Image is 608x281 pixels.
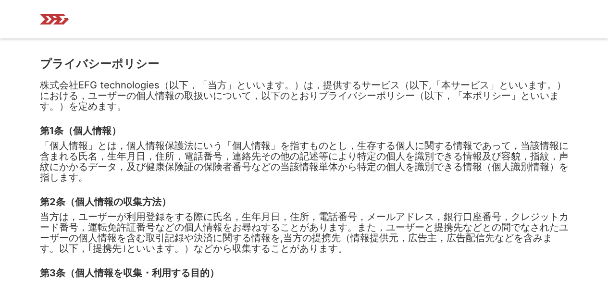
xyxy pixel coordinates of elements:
[40,58,159,70] p: プライバシーポリシー
[40,197,171,207] h2: 第2条（個人情報の収集方法）
[40,80,569,111] p: 株式会社EFG technologies（以下，「当方」といいます。）は，提供するサービス（以下,「本サービス」といいます。）における，ユーザーの個人情報の取扱いについて，以下のとおりプライバシ...
[40,268,219,278] h2: 第3条（個人情報を収集・利用する目的）
[40,126,121,135] h2: 第1条（個人情報）
[40,211,569,254] p: 当方は，ユーザーが利用登録をする際に氏名，生年月日，住所，電話番号，メールアドレス，銀行口座番号，クレジットカード番号，運転免許証番号などの個人情報をお尋ねすることがあります。また，ユーザーと提...
[40,140,569,183] p: 「個人情報」とは，個人情報保護法にいう「個人情報」を指すものとし，生存する個人に関する情報であって，当該情報に含まれる氏名，生年月日，住所，電話番号，連絡先その他の記述等により特定の個人を識別で...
